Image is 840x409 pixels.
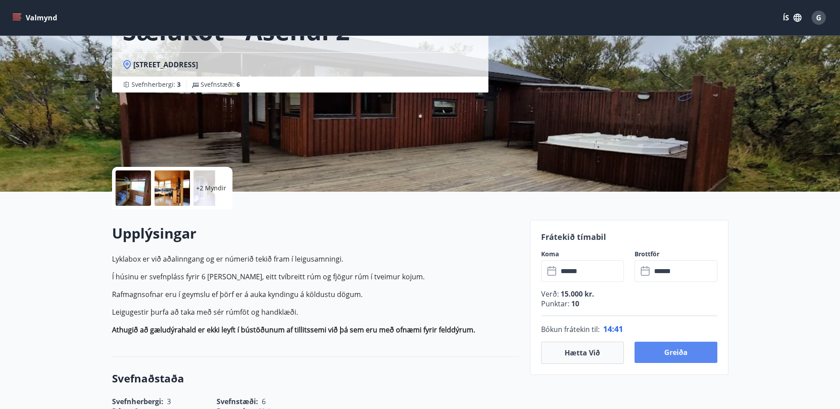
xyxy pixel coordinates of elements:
span: 3 [177,80,181,89]
span: Bókun frátekin til : [541,324,600,335]
p: Lyklabox er við aðalinngang og er númerið tekið fram í leigusamningi. [112,254,519,264]
button: Hætta við [541,342,624,364]
span: [STREET_ADDRESS] [133,60,198,69]
p: Í húsinu er svefnpláss fyrir 6 [PERSON_NAME], eitt tvíbreitt rúm og fjögur rúm í tveimur kojum. [112,271,519,282]
label: Koma [541,250,624,259]
p: +2 Myndir [196,184,226,193]
p: Frátekið tímabil [541,231,717,243]
button: G [808,7,829,28]
span: Svefnstæði : [201,80,240,89]
h3: Svefnaðstaða [112,371,519,386]
span: Svefnherbergi : [132,80,181,89]
span: 14 : [603,324,614,334]
button: ÍS [778,10,806,26]
span: 10 [569,299,579,309]
p: Leigugestir þurfa að taka með sér rúmföt og handklæði. [112,307,519,317]
p: Punktar : [541,299,717,309]
h2: Upplýsingar [112,224,519,243]
label: Brottför [635,250,717,259]
p: Verð : [541,289,717,299]
button: Greiða [635,342,717,363]
span: 41 [614,324,623,334]
span: G [816,13,821,23]
span: 6 [236,80,240,89]
p: Rafmagnsofnar eru í geymslu ef þörf er á auka kyndingu á köldustu dögum. [112,289,519,300]
span: 15.000 kr. [559,289,594,299]
strong: Athugið að gæludýrahald er ekki leyft í bústöðunum af tillitssemi við þá sem eru með ofnæmi fyrir... [112,325,475,335]
button: menu [11,10,61,26]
